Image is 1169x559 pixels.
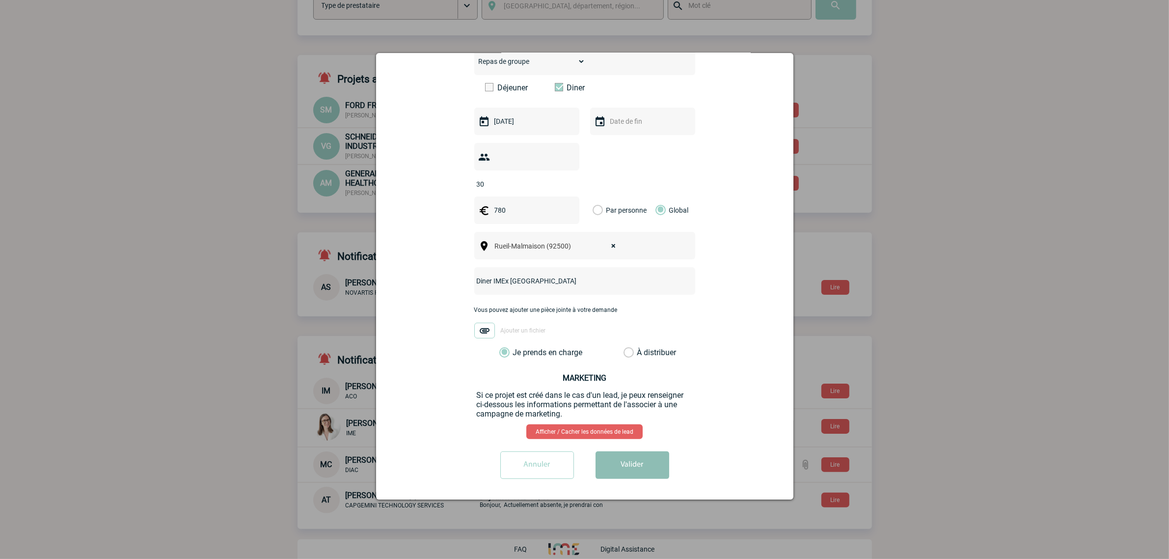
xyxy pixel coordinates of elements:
[655,196,662,224] label: Global
[485,83,542,92] label: Déjeuner
[477,391,693,419] p: Si ce projet est créé dans le cas d'un lead, je peux renseigner ci-dessous les informations perme...
[596,451,669,479] button: Valider
[492,115,560,128] input: Date de début
[555,83,611,92] label: Diner
[474,178,567,191] input: Nombre de participants
[499,348,516,358] label: Je prends en charge
[491,239,626,253] span: Rueil-Malmaison (92500)
[526,424,643,439] a: Afficher / Cacher les données de lead
[474,275,669,287] input: Nom de l'événement
[608,115,676,128] input: Date de fin
[612,239,616,253] span: ×
[474,307,695,313] p: Vous pouvez ajouter une pièce jointe à votre demande
[477,373,693,383] h3: MARKETING
[593,196,603,224] label: Par personne
[492,204,560,217] input: Budget HT
[624,348,634,358] label: À distribuer
[500,451,574,479] input: Annuler
[501,327,546,334] span: Ajouter un fichier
